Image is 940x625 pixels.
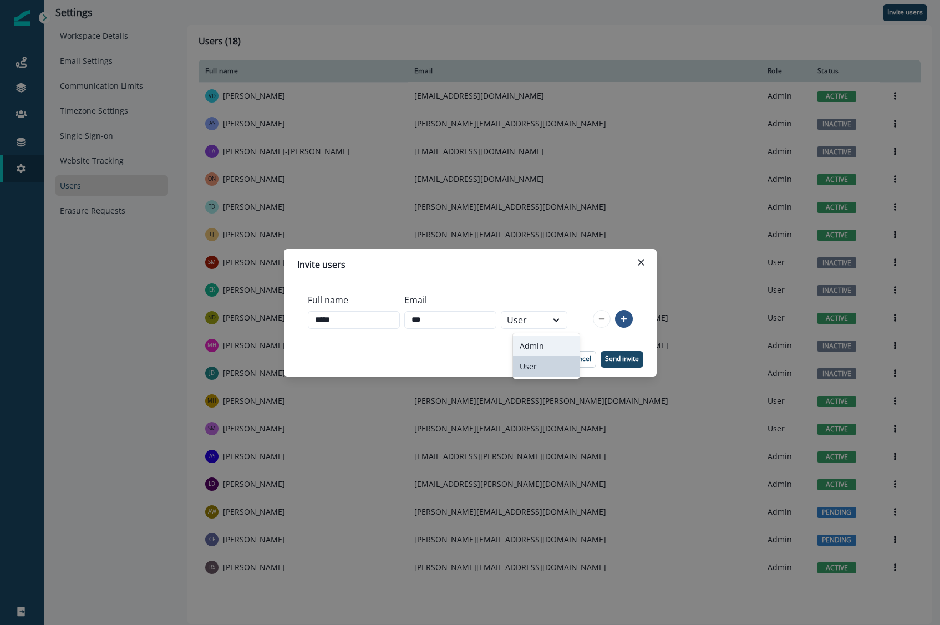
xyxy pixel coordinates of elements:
button: Send invite [601,351,643,368]
p: Invite users [297,258,345,271]
p: Email [404,293,427,307]
button: add-row [615,310,633,328]
button: Close [632,253,650,271]
p: Cancel [570,355,591,363]
button: remove-row [593,310,611,328]
div: Admin [513,336,580,356]
p: Send invite [605,355,639,363]
div: User [507,313,541,327]
div: User [513,356,580,377]
p: Full name [308,293,348,307]
button: Cancel [565,351,596,368]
